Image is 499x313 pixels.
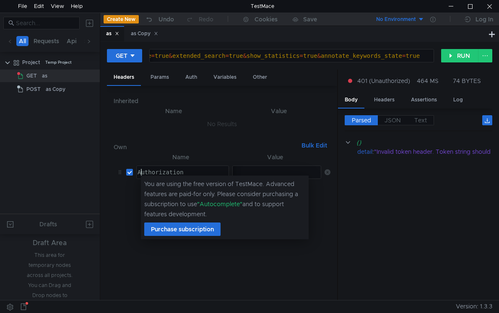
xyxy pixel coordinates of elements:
div: Variables [207,70,243,85]
div: as [42,70,47,82]
span: Parsed [352,116,371,124]
th: Name [133,152,229,162]
div: Drafts [39,219,57,229]
div: detail [357,147,372,156]
div: 74 BYTES [453,77,481,85]
button: Undo [139,13,180,26]
div: GET [116,51,127,60]
div: Temp Project [45,56,72,69]
div: as Copy [46,83,65,96]
button: Bulk Edit [298,140,330,150]
div: Body [338,92,364,109]
h6: Inherited [114,96,331,106]
div: Assertions [404,92,444,108]
span: Text [414,116,427,124]
div: Auth [179,70,204,85]
span: GET [26,70,37,82]
button: No Environment [366,13,424,26]
div: Other [246,70,274,85]
span: Version: 1.3.3 [456,300,492,313]
div: Save [303,16,317,22]
span: "Autocomplete" [197,200,242,208]
h6: Own [114,142,299,152]
div: as [106,29,119,38]
span: POST [26,83,41,96]
div: Undo [159,14,174,24]
button: Redo [180,13,219,26]
div: Redo [199,14,213,24]
div: You are using the free version of TestMace. Advanced features are paid-for only. Please consider ... [144,179,305,219]
button: GET [107,49,142,62]
div: Headers [367,92,401,108]
div: Log [447,92,470,108]
div: Cookies [255,14,278,24]
div: No Environment [376,16,416,23]
button: All [16,36,29,46]
th: Value [227,106,330,116]
div: 464 MS [417,77,439,85]
button: Requests [31,36,62,46]
span: 401 (Unauthorized) [357,76,410,85]
button: RUN [441,49,478,62]
th: Name [120,106,227,116]
nz-embed-empty: No Results [207,120,237,128]
input: Search... [16,18,75,28]
button: Api [64,36,79,46]
div: Headers [107,70,141,86]
div: Project [22,56,40,69]
div: Params [144,70,176,85]
div: as Copy [131,29,158,38]
th: Value [229,152,322,162]
button: Scripts [82,36,107,46]
span: JSON [385,116,401,124]
button: Create New [104,15,139,23]
button: Purchase subscription [144,222,221,236]
div: Log In [476,14,493,24]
